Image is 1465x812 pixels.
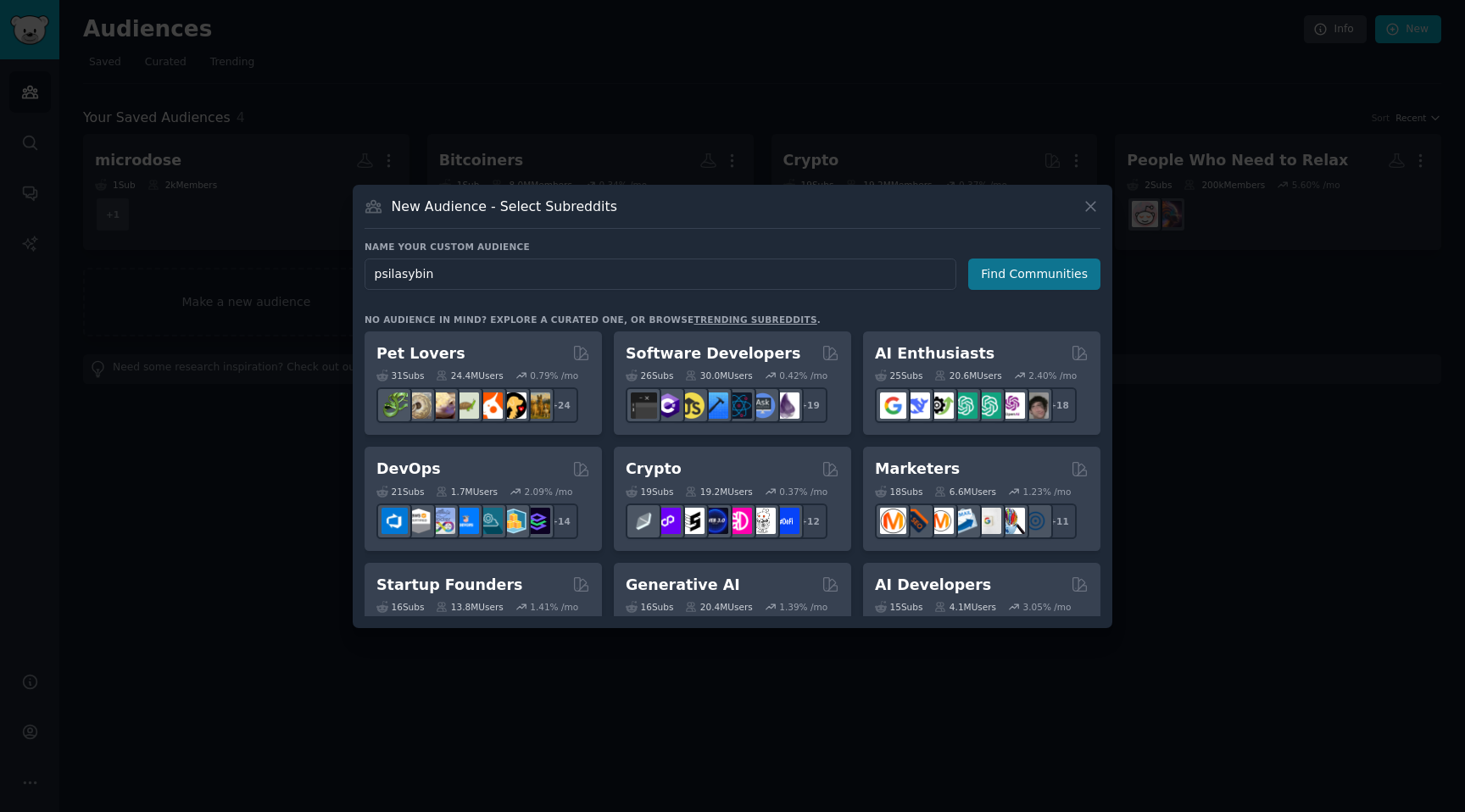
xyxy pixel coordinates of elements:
div: + 24 [543,387,578,423]
div: + 11 [1041,503,1077,539]
img: OpenAIDev [999,392,1025,419]
div: 24.4M Users [436,370,503,381]
h2: AI Developers [875,575,991,596]
h3: Name your custom audience [365,241,1100,253]
img: GoogleGeminiAI [880,392,906,419]
img: azuredevops [382,508,408,534]
img: web3 [702,508,728,534]
img: OnlineMarketing [1022,508,1049,534]
img: turtle [453,392,479,419]
div: 4.1M Users [934,601,996,613]
div: 30.0M Users [685,370,752,381]
div: 0.42 % /mo [779,370,827,381]
img: ballpython [405,392,432,419]
h2: Pet Lovers [376,343,465,364]
div: 2.40 % /mo [1028,370,1077,381]
div: 20.4M Users [685,601,752,613]
h2: Software Developers [626,343,800,364]
button: Find Communities [968,259,1100,290]
div: 15 Sub s [875,601,922,613]
div: 2.09 % /mo [525,486,573,498]
div: 20.6M Users [934,370,1001,381]
img: AskMarketing [927,508,954,534]
div: 21 Sub s [376,486,424,498]
img: defi_ [773,508,799,534]
div: 1.23 % /mo [1023,486,1072,498]
div: 1.39 % /mo [779,601,827,613]
a: trending subreddits [694,314,816,325]
div: 26 Sub s [626,370,673,381]
img: reactnative [726,392,752,419]
img: chatgpt_prompts_ [975,392,1001,419]
div: + 12 [792,503,827,539]
img: Docker_DevOps [429,508,455,534]
div: 1.41 % /mo [530,601,578,613]
img: AWS_Certified_Experts [405,508,432,534]
div: 3.05 % /mo [1023,601,1072,613]
div: + 18 [1041,387,1077,423]
img: aws_cdk [500,508,526,534]
div: 1.7M Users [436,486,498,498]
img: DevOpsLinks [453,508,479,534]
img: defiblockchain [726,508,752,534]
img: cockatiel [476,392,503,419]
div: 16 Sub s [626,601,673,613]
h2: Crypto [626,459,682,480]
div: 19.2M Users [685,486,752,498]
img: ArtificalIntelligence [1022,392,1049,419]
img: iOSProgramming [702,392,728,419]
div: 18 Sub s [875,486,922,498]
h2: Marketers [875,459,960,480]
img: leopardgeckos [429,392,455,419]
div: 0.79 % /mo [530,370,578,381]
div: 6.6M Users [934,486,996,498]
div: + 19 [792,387,827,423]
div: 0.37 % /mo [779,486,827,498]
h2: DevOps [376,459,441,480]
h2: Generative AI [626,575,740,596]
h3: New Audience - Select Subreddits [392,197,617,215]
div: 31 Sub s [376,370,424,381]
img: AItoolsCatalog [927,392,954,419]
h2: AI Enthusiasts [875,343,994,364]
img: dogbreed [524,392,550,419]
img: CryptoNews [749,508,776,534]
img: Emailmarketing [951,508,978,534]
img: ethfinance [631,508,657,534]
img: PetAdvice [500,392,526,419]
img: DeepSeek [904,392,930,419]
img: 0xPolygon [655,508,681,534]
img: software [631,392,657,419]
img: chatgpt_promptDesign [951,392,978,419]
div: No audience in mind? Explore a curated one, or browse . [365,314,821,325]
img: MarketingResearch [999,508,1025,534]
div: 16 Sub s [376,601,424,613]
img: platformengineering [476,508,503,534]
img: ethstaker [678,508,705,534]
img: AskComputerScience [749,392,776,419]
div: 25 Sub s [875,370,922,381]
div: + 14 [543,503,578,539]
input: Pick a short name, like "Digital Marketers" or "Movie-Goers" [365,259,956,290]
img: googleads [975,508,1001,534]
img: bigseo [904,508,930,534]
img: content_marketing [880,508,906,534]
img: learnjavascript [678,392,705,419]
img: PlatformEngineers [524,508,550,534]
h2: Startup Founders [376,575,522,596]
img: herpetology [382,392,408,419]
img: csharp [655,392,681,419]
img: elixir [773,392,799,419]
div: 19 Sub s [626,486,673,498]
div: 13.8M Users [436,601,503,613]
